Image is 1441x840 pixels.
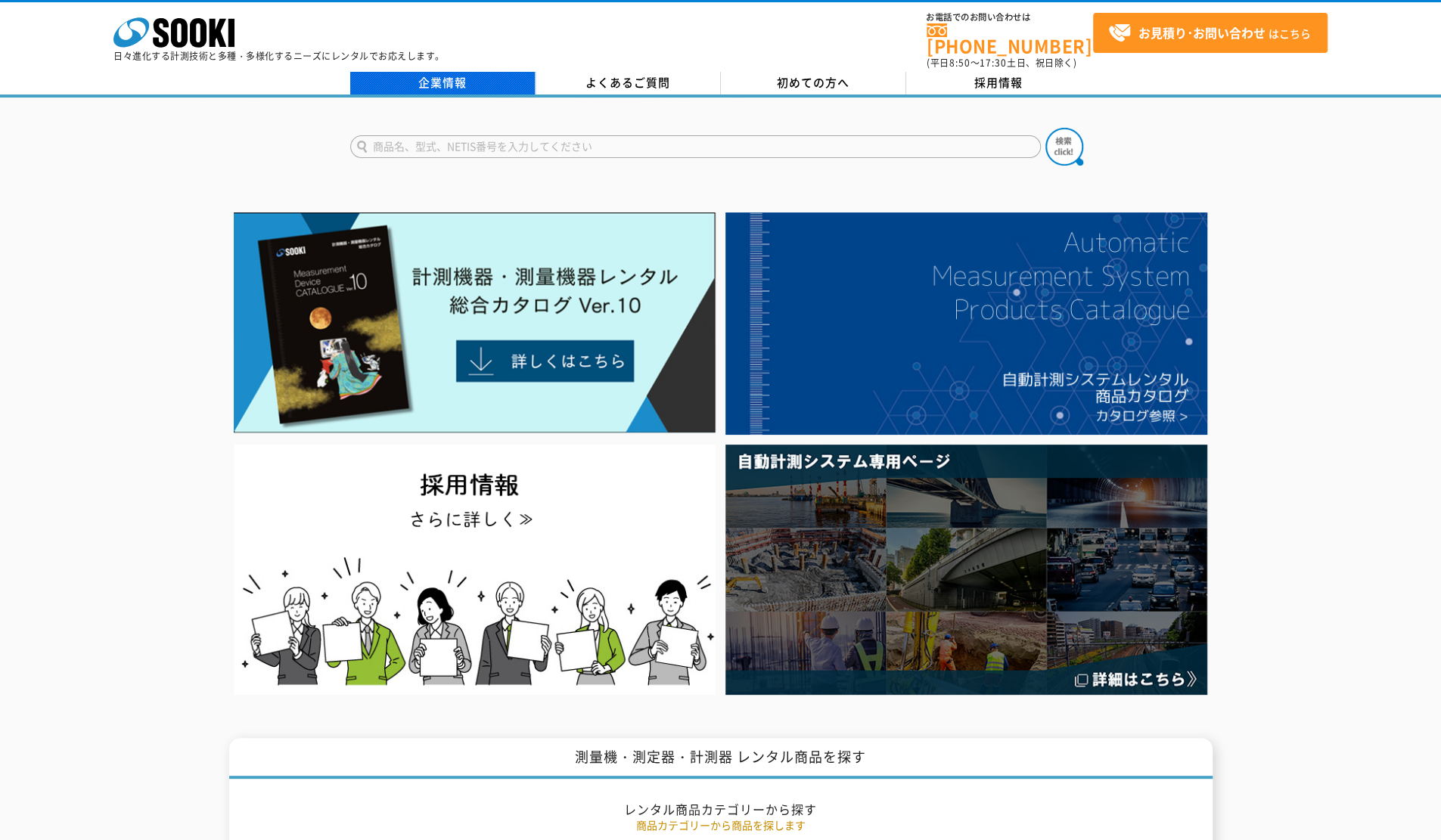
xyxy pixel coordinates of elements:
a: [PHONE_NUMBER] [927,23,1093,54]
span: 8:50 [949,56,971,70]
img: 自動計測システム専用ページ [725,445,1207,695]
a: お見積り･お問い合わせはこちら [1093,13,1328,53]
span: (平日 ～ 土日、祝日除く) [927,56,1076,70]
img: btn_search.png [1045,128,1083,166]
img: SOOKI recruit [234,445,716,695]
span: はこちら [1108,22,1311,45]
h1: 測量機・測定器・計測器 レンタル商品を探す [229,738,1213,780]
span: お電話でのお問い合わせは [927,13,1093,22]
a: 採用情報 [906,72,1092,95]
span: 初めての方へ [777,74,849,91]
p: 商品カテゴリーから商品を探します [278,817,1163,833]
a: 企業情報 [350,72,536,95]
p: 日々進化する計測技術と多種・多様化するニーズにレンタルでお応えします。 [113,51,445,60]
img: 自動計測システムカタログ [725,212,1207,435]
h2: レンタル商品カテゴリーから探す [278,801,1163,817]
strong: お見積り･お問い合わせ [1138,23,1266,42]
span: 17:30 [980,56,1007,70]
input: 商品名、型式、NETIS番号を入力してください [350,135,1041,158]
img: Catalog Ver10 [234,212,716,433]
a: 初めての方へ [721,72,906,95]
a: よくあるご質問 [536,72,721,95]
